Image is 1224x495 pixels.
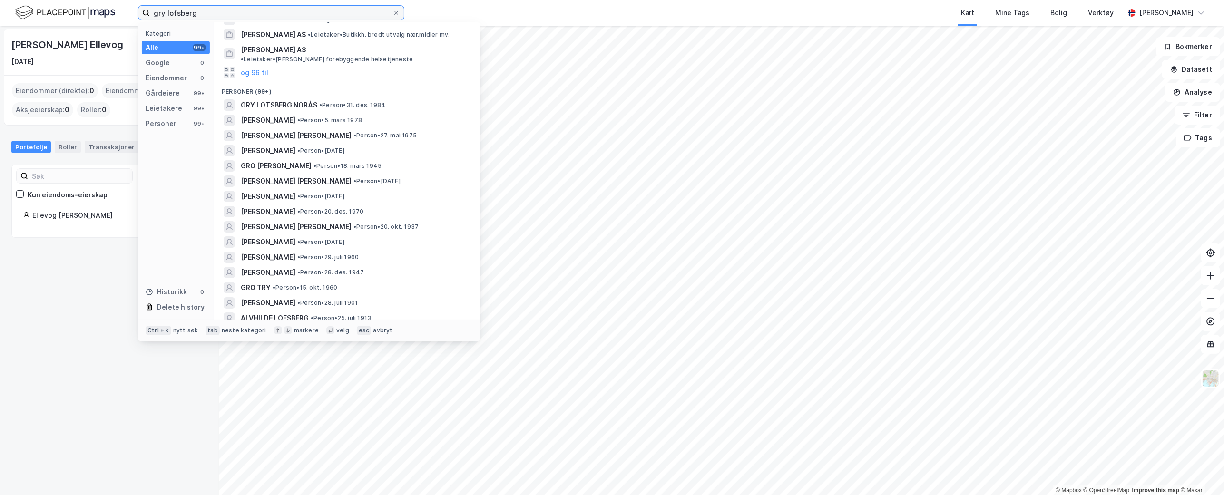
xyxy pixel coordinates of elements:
[1156,37,1220,56] button: Bokmerker
[353,132,356,139] span: •
[15,4,115,21] img: logo.f888ab2527a4732fd821a326f86c7f29.svg
[241,236,295,248] span: [PERSON_NAME]
[146,72,187,84] div: Eiendommer
[77,102,110,117] div: Roller :
[297,193,344,200] span: Person • [DATE]
[32,210,196,221] div: Ellevog [PERSON_NAME]
[214,80,480,97] div: Personer (99+)
[241,99,317,111] span: GRY LOTSBERG NORÅS
[297,208,363,215] span: Person • 20. des. 1970
[319,101,385,109] span: Person • 31. des. 1984
[222,327,266,334] div: neste kategori
[319,101,322,108] span: •
[297,208,300,215] span: •
[241,282,271,293] span: GRO TRY
[102,104,107,116] span: 0
[241,160,312,172] span: GRO [PERSON_NAME]
[313,162,382,170] span: Person • 18. mars 1945
[353,177,356,184] span: •
[241,56,244,63] span: •
[1175,106,1220,125] button: Filter
[241,252,295,263] span: [PERSON_NAME]
[273,284,275,291] span: •
[206,326,220,335] div: tab
[146,42,158,53] div: Alle
[241,191,295,202] span: [PERSON_NAME]
[1176,128,1220,147] button: Tags
[146,87,180,99] div: Gårdeiere
[241,206,295,217] span: [PERSON_NAME]
[313,162,316,169] span: •
[297,193,300,200] span: •
[241,130,352,141] span: [PERSON_NAME] [PERSON_NAME]
[308,31,450,39] span: Leietaker • Butikkh. bredt utvalg nær.midler mv.
[1084,487,1130,494] a: OpenStreetMap
[353,132,417,139] span: Person • 27. mai 1975
[146,286,187,298] div: Historikk
[241,56,413,63] span: Leietaker • [PERSON_NAME] forebyggende helsetjeneste
[1132,487,1179,494] a: Improve this map
[241,44,306,56] span: [PERSON_NAME] AS
[55,141,81,153] div: Roller
[12,102,73,117] div: Aksjeeierskap :
[1088,7,1114,19] div: Verktøy
[297,269,300,276] span: •
[193,44,206,51] div: 99+
[1165,83,1220,102] button: Analyse
[241,115,295,126] span: [PERSON_NAME]
[1162,60,1220,79] button: Datasett
[1139,7,1194,19] div: [PERSON_NAME]
[353,223,356,230] span: •
[297,238,344,246] span: Person • [DATE]
[11,37,125,52] div: [PERSON_NAME] Ellevog
[193,120,206,127] div: 99+
[146,118,176,129] div: Personer
[85,141,138,153] div: Transaksjoner
[297,299,358,307] span: Person • 28. juli 1901
[157,301,205,313] div: Delete history
[28,169,132,183] input: Søk
[297,116,362,124] span: Person • 5. mars 1978
[297,299,300,306] span: •
[357,326,372,335] div: esc
[12,83,98,98] div: Eiendommer (direkte) :
[11,56,34,68] div: [DATE]
[102,83,194,98] div: Eiendommer (Indirekte) :
[297,116,300,124] span: •
[297,269,364,276] span: Person • 28. des. 1947
[311,314,313,321] span: •
[241,67,268,78] button: og 96 til
[961,7,974,19] div: Kart
[1202,369,1220,388] img: Z
[146,30,210,37] div: Kategori
[241,312,309,324] span: ALVHILDE LOFSBERG
[1176,449,1224,495] iframe: Chat Widget
[267,16,270,23] span: •
[308,31,311,38] span: •
[311,314,371,322] span: Person • 25. juli 1913
[150,6,392,20] input: Søk på adresse, matrikkel, gårdeiere, leietakere eller personer
[297,147,344,155] span: Person • [DATE]
[65,104,69,116] span: 0
[336,327,349,334] div: velg
[373,327,392,334] div: avbryt
[1176,449,1224,495] div: Kontrollprogram for chat
[146,103,182,114] div: Leietakere
[193,89,206,97] div: 99+
[241,175,352,187] span: [PERSON_NAME] [PERSON_NAME]
[241,221,352,233] span: [PERSON_NAME] [PERSON_NAME]
[294,327,319,334] div: markere
[241,297,295,309] span: [PERSON_NAME]
[28,189,108,201] div: Kun eiendoms-eierskap
[1050,7,1067,19] div: Bolig
[297,147,300,154] span: •
[146,57,170,68] div: Google
[198,288,206,296] div: 0
[1056,487,1082,494] a: Mapbox
[193,105,206,112] div: 99+
[241,145,295,156] span: [PERSON_NAME]
[297,253,359,261] span: Person • 29. juli 1960
[173,327,198,334] div: nytt søk
[11,141,51,153] div: Portefølje
[241,267,295,278] span: [PERSON_NAME]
